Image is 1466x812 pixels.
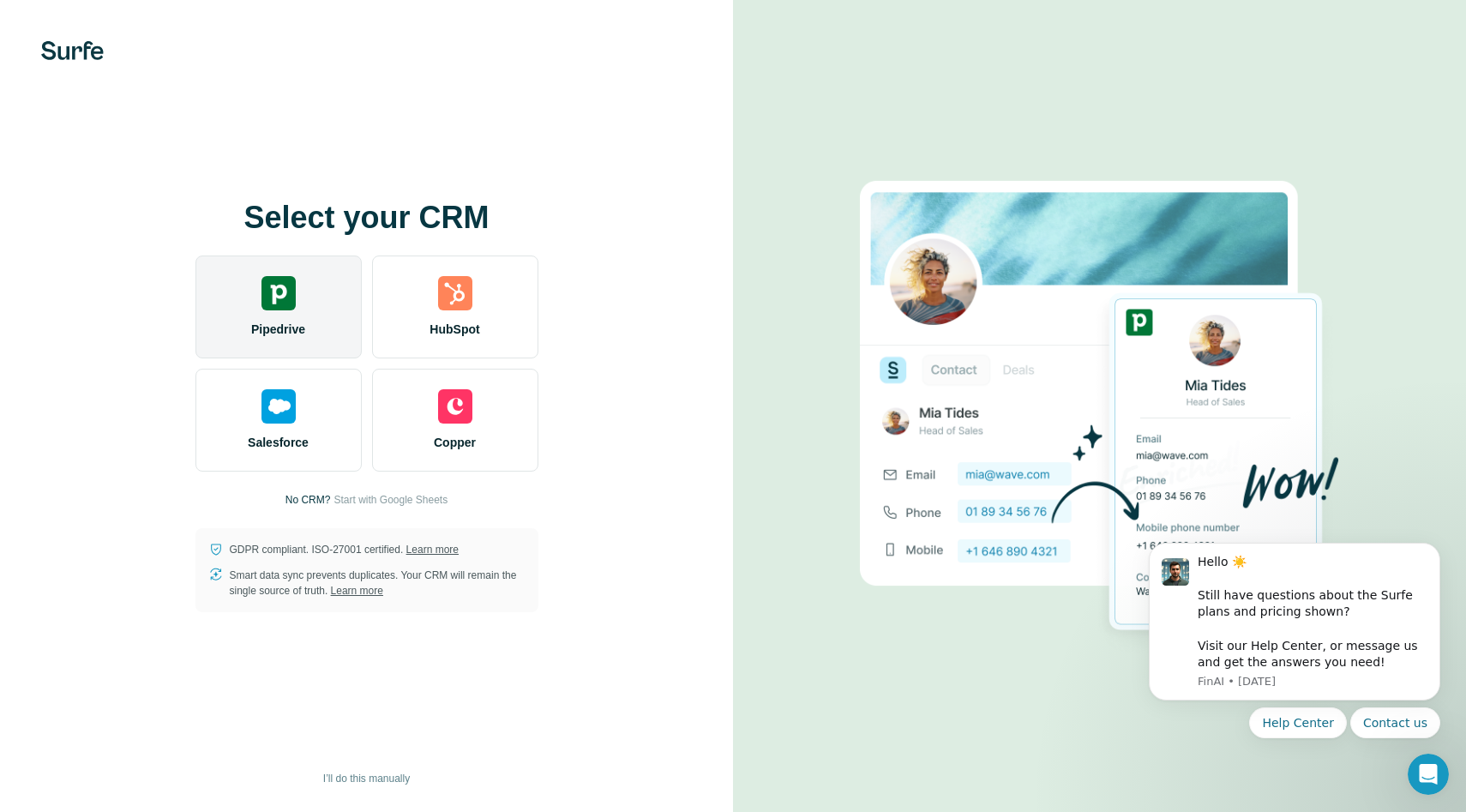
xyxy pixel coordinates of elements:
a: Learn more [406,544,459,556]
button: Start with Google Sheets [333,492,448,508]
span: Pipedrive [251,321,305,338]
span: HubSpot [430,321,479,338]
p: No CRM? [285,492,331,508]
p: GDPR compliant. ISO-27001 certified. [230,542,459,557]
img: PIPEDRIVE image [860,152,1340,661]
h1: Select your CRM [195,201,538,235]
img: salesforce's logo [261,389,296,424]
iframe: Intercom live chat [1408,754,1449,795]
span: I’ll do this manually [323,771,410,786]
button: I’ll do this manually [311,766,422,791]
iframe: Intercom notifications message [1123,486,1466,766]
img: copper's logo [438,389,472,424]
span: Salesforce [248,434,309,451]
img: pipedrive's logo [261,276,296,310]
span: Copper [434,434,476,451]
img: Surfe's logo [41,41,104,60]
a: Learn more [331,585,383,597]
p: Smart data sync prevents duplicates. Your CRM will remain the single source of truth. [230,568,525,598]
img: hubspot's logo [438,276,472,310]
